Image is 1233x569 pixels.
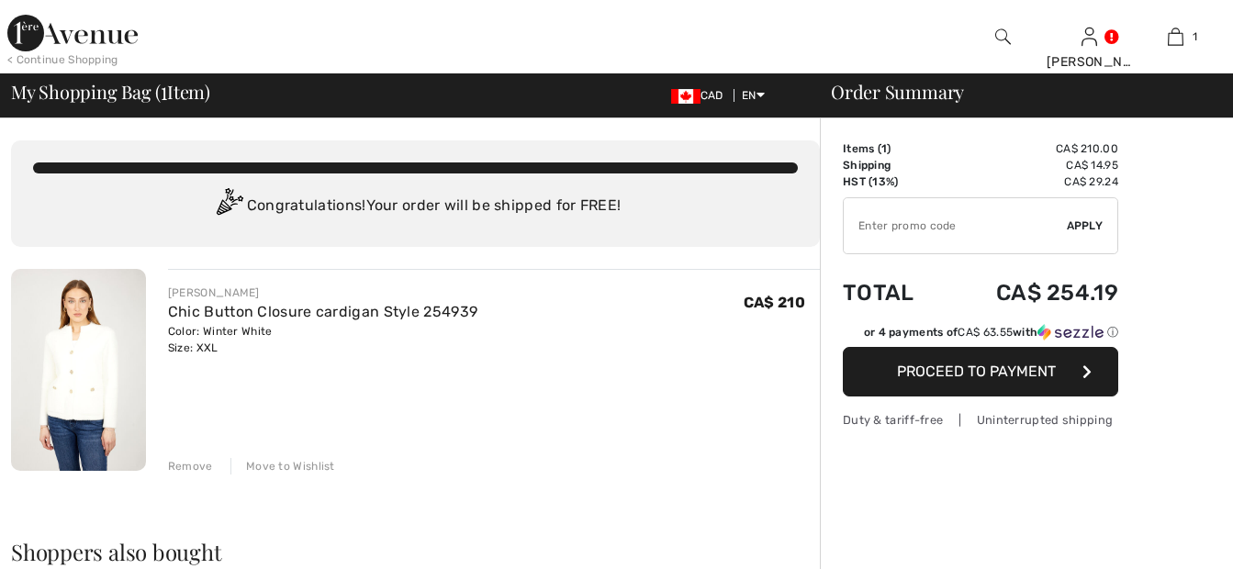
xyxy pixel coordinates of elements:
td: CA$ 254.19 [944,262,1118,324]
img: 1ère Avenue [7,15,138,51]
span: 1 [881,142,887,155]
span: EN [742,89,765,102]
div: < Continue Shopping [7,51,118,68]
h2: Shoppers also bought [11,541,820,563]
span: 1 [161,78,167,102]
span: CA$ 63.55 [958,326,1013,339]
td: CA$ 29.24 [944,173,1118,190]
div: or 4 payments of with [864,324,1118,340]
div: Congratulations! Your order will be shipped for FREE! [33,188,798,225]
img: search the website [995,26,1011,48]
td: Total [843,262,944,324]
a: Sign In [1082,28,1097,45]
a: Chic Button Closure cardigan Style 254939 [168,303,477,320]
div: Color: Winter White Size: XXL [168,323,477,356]
span: My Shopping Bag ( Item) [11,83,210,101]
span: 1 [1193,28,1197,45]
span: CA$ 210 [744,294,805,311]
div: Order Summary [809,83,1222,101]
td: Items ( ) [843,140,944,157]
img: Chic Button Closure cardigan Style 254939 [11,269,146,471]
div: Duty & tariff-free | Uninterrupted shipping [843,411,1118,429]
img: Sezzle [1037,324,1104,340]
img: Congratulation2.svg [210,188,247,225]
div: [PERSON_NAME] [1047,52,1131,72]
span: Proceed to Payment [897,363,1056,380]
img: My Bag [1168,26,1183,48]
span: CAD [671,89,731,102]
img: My Info [1082,26,1097,48]
input: Promo code [844,198,1067,253]
div: Move to Wishlist [230,458,335,474]
button: Proceed to Payment [843,347,1118,396]
div: [PERSON_NAME] [168,284,477,301]
div: or 4 payments ofCA$ 63.55withSezzle Click to learn more about Sezzle [843,324,1118,347]
td: CA$ 14.95 [944,157,1118,173]
td: Shipping [843,157,944,173]
a: 1 [1133,26,1217,48]
div: Remove [168,458,213,474]
td: HST (13%) [843,173,944,190]
span: Apply [1067,218,1104,234]
td: CA$ 210.00 [944,140,1118,157]
img: Canadian Dollar [671,89,701,104]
